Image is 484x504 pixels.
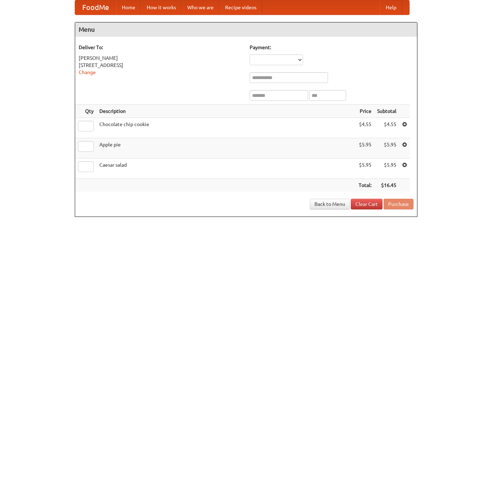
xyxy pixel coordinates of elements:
[79,54,243,62] div: [PERSON_NAME]
[374,159,399,179] td: $5.95
[97,118,356,138] td: Chocolate chip cookie
[182,0,219,15] a: Who we are
[356,138,374,159] td: $5.95
[79,69,96,75] a: Change
[75,0,116,15] a: FoodMe
[356,159,374,179] td: $5.95
[97,159,356,179] td: Caesar salad
[356,105,374,118] th: Price
[250,44,413,51] h5: Payment:
[356,179,374,192] th: Total:
[374,105,399,118] th: Subtotal
[75,22,417,37] h4: Menu
[75,105,97,118] th: Qty
[97,138,356,159] td: Apple pie
[384,199,413,209] button: Purchase
[219,0,262,15] a: Recipe videos
[380,0,402,15] a: Help
[356,118,374,138] td: $4.55
[310,199,350,209] a: Back to Menu
[79,62,243,69] div: [STREET_ADDRESS]
[351,199,382,209] a: Clear Cart
[116,0,141,15] a: Home
[374,138,399,159] td: $5.95
[97,105,356,118] th: Description
[374,179,399,192] th: $16.45
[374,118,399,138] td: $4.55
[79,44,243,51] h5: Deliver To:
[141,0,182,15] a: How it works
